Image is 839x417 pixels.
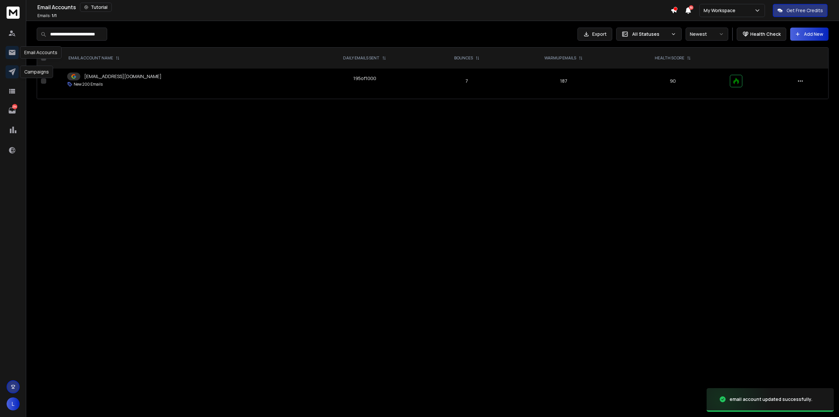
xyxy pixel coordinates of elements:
[343,55,380,61] p: DAILY EMAILS SENT
[704,7,738,14] p: My Workspace
[454,55,473,61] p: BOUNCES
[7,397,20,410] button: L
[544,55,576,61] p: WARMUP EMAILS
[37,3,671,12] div: Email Accounts
[353,75,376,82] div: 195 of 1000
[737,28,786,41] button: Health Check
[577,28,612,41] button: Export
[773,4,828,17] button: Get Free Credits
[730,396,812,403] div: email account updated successfully.
[655,55,684,61] p: HEALTH SCORE
[80,3,112,12] button: Tutorial
[790,28,829,41] button: Add New
[508,69,619,94] td: 187
[787,7,823,14] p: Get Free Credits
[750,31,781,37] p: Health Check
[689,5,693,10] span: 50
[632,31,668,37] p: All Statuses
[619,69,726,94] td: 90
[6,104,19,117] a: 234
[20,46,62,59] div: Email Accounts
[12,104,17,109] p: 234
[20,66,53,78] div: Campaigns
[686,28,728,41] button: Newest
[37,13,57,18] p: Emails :
[84,73,162,80] p: [EMAIL_ADDRESS][DOMAIN_NAME]
[52,13,57,18] span: 1 / 1
[430,78,504,84] p: 7
[68,55,120,61] div: EMAIL ACCOUNT NAME
[74,82,103,87] p: New 200 Emails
